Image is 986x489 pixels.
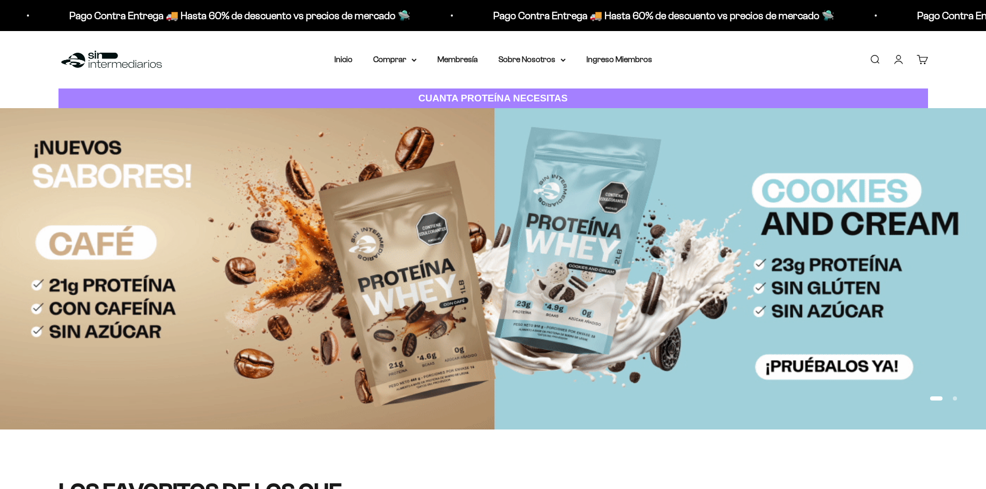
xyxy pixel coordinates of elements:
a: Ingreso Miembros [586,55,652,64]
p: Pago Contra Entrega 🚚 Hasta 60% de descuento vs precios de mercado 🛸 [492,7,833,24]
a: CUANTA PROTEÍNA NECESITAS [58,88,928,109]
a: Membresía [437,55,478,64]
p: Pago Contra Entrega 🚚 Hasta 60% de descuento vs precios de mercado 🛸 [68,7,409,24]
a: Inicio [334,55,352,64]
summary: Comprar [373,53,417,66]
strong: CUANTA PROTEÍNA NECESITAS [418,93,568,103]
summary: Sobre Nosotros [498,53,566,66]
